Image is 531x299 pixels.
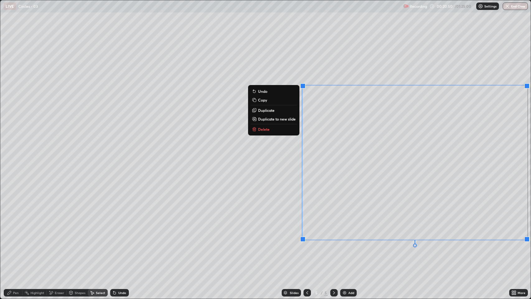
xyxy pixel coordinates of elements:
[505,4,510,9] img: end-class-cross
[503,2,528,10] button: End Class
[258,108,275,113] p: Duplicate
[258,89,267,94] p: Undo
[410,4,427,9] p: Recording
[403,4,408,9] img: recording.375f2c34.svg
[251,115,297,123] button: Duplicate to new slide
[324,290,328,296] div: 5
[258,97,267,102] p: Copy
[321,291,323,295] div: /
[290,291,298,294] div: Slides
[55,291,64,294] div: Eraser
[251,126,297,133] button: Delete
[484,5,496,8] p: Settings
[118,291,126,294] div: Undo
[75,291,85,294] div: Shapes
[342,290,347,295] img: add-slide-button
[251,107,297,114] button: Duplicate
[258,116,296,121] p: Duplicate to new slide
[313,291,320,295] div: 5
[96,291,105,294] div: Select
[478,4,483,9] img: class-settings-icons
[348,291,354,294] div: Add
[518,291,525,294] div: More
[258,127,270,132] p: Delete
[13,291,19,294] div: Pen
[251,96,297,104] button: Copy
[251,88,297,95] button: Undo
[6,4,14,9] p: LIVE
[31,291,44,294] div: Highlight
[18,4,38,9] p: Circles - 03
